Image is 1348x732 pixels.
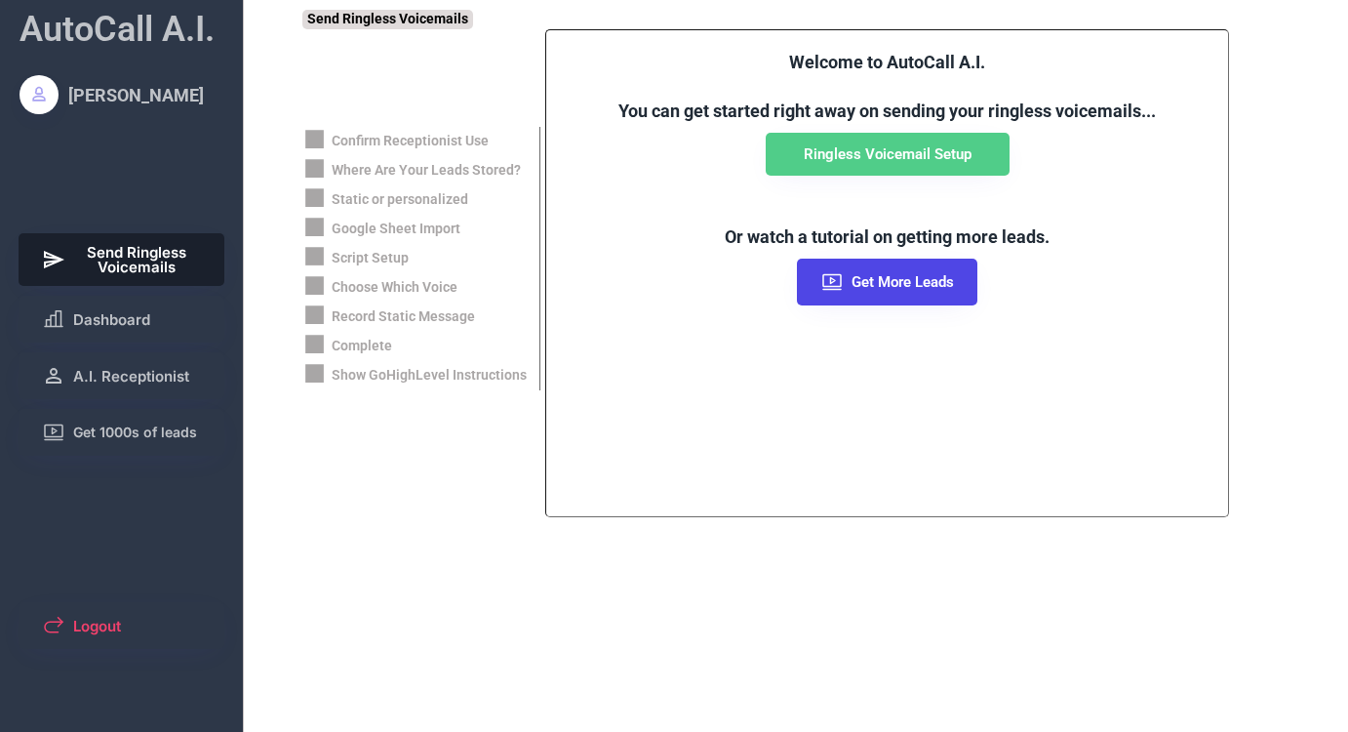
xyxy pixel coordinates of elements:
div: AutoCall A.I. [20,5,215,54]
div: Complete [332,337,392,356]
span: Logout [73,619,121,633]
div: [PERSON_NAME] [68,83,204,107]
div: Static or personalized [332,190,468,210]
div: Choose Which Voice [332,278,457,298]
div: Record Static Message [332,307,475,327]
div: Send Ringless Voicemails [302,10,473,29]
button: Get 1000s of leads [19,409,225,456]
button: A.I. Receptionist [19,352,225,399]
div: Confirm Receptionist Use [332,132,489,151]
font: Or watch a tutorial on getting more leads. [725,226,1050,247]
div: Script Setup [332,249,409,268]
font: Welcome to AutoCall A.I. You can get started right away on sending your ringless voicemails... [618,52,1156,121]
button: Logout [19,602,225,649]
div: Google Sheet Import [332,220,460,239]
button: Send Ringless Voicemails [19,233,225,286]
span: Send Ringless Voicemails [73,245,202,274]
div: Where Are Your Leads Stored? [332,161,521,181]
span: A.I. Receptionist [73,369,189,384]
span: Get More Leads [852,275,954,290]
button: Get More Leads [797,259,977,305]
button: Ringless Voicemail Setup [766,133,1010,176]
span: Get 1000s of leads [73,426,197,439]
button: Dashboard [19,296,225,343]
span: Dashboard [73,312,150,327]
div: Show GoHighLevel Instructions [332,366,527,386]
